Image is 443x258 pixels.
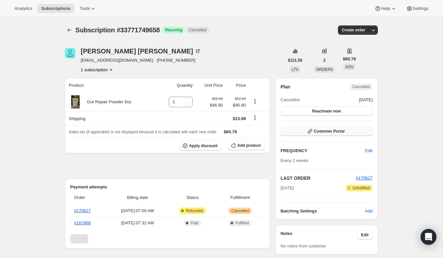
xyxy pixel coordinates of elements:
a: #170627 [74,208,91,213]
div: [PERSON_NAME] [PERSON_NAME] [81,48,201,54]
span: Customer Portal [314,129,345,134]
span: ORDERS [316,67,333,72]
span: Billing date [109,194,166,201]
span: AOV [345,65,353,69]
span: Add [365,208,373,214]
span: Add product [237,143,261,148]
h2: Payment attempts [70,184,265,190]
h2: LAST ORDER [281,175,356,181]
span: Create order [342,27,365,33]
span: Cancelled [231,208,249,213]
button: Analytics [11,4,36,13]
button: Add [361,206,376,216]
span: Help [381,6,390,11]
a: #167886 [74,220,91,225]
a: #170627 [356,176,373,180]
button: Edit [357,230,373,240]
button: Help [371,4,401,13]
button: Edit [361,145,376,156]
th: Quantity [157,78,195,93]
span: $13.99 [233,116,246,121]
span: Refunded [186,208,203,213]
span: Subscription #33771749658 [75,26,160,34]
span: Cancelled [281,97,300,103]
span: [EMAIL_ADDRESS][DOMAIN_NAME] · [PHONE_NUMBER] [81,57,201,64]
span: 2 [323,58,326,63]
span: $60.79 [343,56,356,62]
span: Status [170,194,215,201]
div: Open Intercom Messenger [421,229,436,245]
span: [DATE] [359,97,373,103]
h3: Notes [281,230,357,240]
span: LTV [291,67,298,72]
span: [DATE] [281,185,294,191]
th: Unit Price [195,78,225,93]
span: Sales tax (if applicable) is not displayed because it is calculated with each new order. [69,130,217,134]
nav: Pagination [70,234,265,243]
button: Create order [338,25,369,35]
span: Subscriptions [41,6,70,11]
span: Tools [80,6,90,11]
span: $46.80 [227,102,246,109]
button: #170627 [356,175,373,181]
span: $60.79 [224,129,237,134]
button: Tools [76,4,100,13]
span: $121.58 [288,58,302,63]
span: Edit [361,232,369,238]
h6: Batching Settings [281,208,365,214]
button: 2 [319,56,330,65]
span: Fulfillment [219,194,261,201]
span: No notes from customer [281,243,326,248]
h2: FREQUENCY [281,147,365,154]
span: Reactivate now [312,109,341,114]
th: Price [225,78,248,93]
span: Every 2 weeks [281,158,309,163]
button: Subscriptions [37,4,74,13]
span: Settings [413,6,429,11]
button: $121.58 [284,56,306,65]
th: Order [70,190,107,205]
span: Apply discount [189,143,218,148]
span: Unfulfilled [352,185,370,191]
button: Reactivate now [281,107,373,116]
button: Apply discount [180,141,222,151]
span: Cancelled [352,84,370,89]
th: Product [65,78,157,93]
span: Recurring [165,27,182,33]
small: $52.00 [235,97,246,101]
small: $52.00 [212,97,223,101]
button: Customer Portal [281,127,373,136]
span: Heather DeRocco [65,48,75,58]
span: Analytics [14,6,32,11]
button: Shipping actions [250,114,260,121]
span: [DATE] · 07:00 AM [109,208,166,214]
button: Settings [402,4,432,13]
button: Subscriptions [65,25,74,35]
span: [DATE] · 07:32 AM [109,220,166,226]
button: Product actions [250,98,260,105]
span: Fulfilled [235,220,249,226]
span: Paid [190,220,198,226]
div: Gut Repair Powder 6oz [82,99,131,105]
button: Add product [228,141,264,150]
h2: Plan [281,83,291,90]
span: Cancelled [189,27,206,33]
span: Edit [365,147,373,154]
span: $46.80 [210,102,223,109]
button: Product actions [81,66,114,73]
th: Shipping [65,111,157,126]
